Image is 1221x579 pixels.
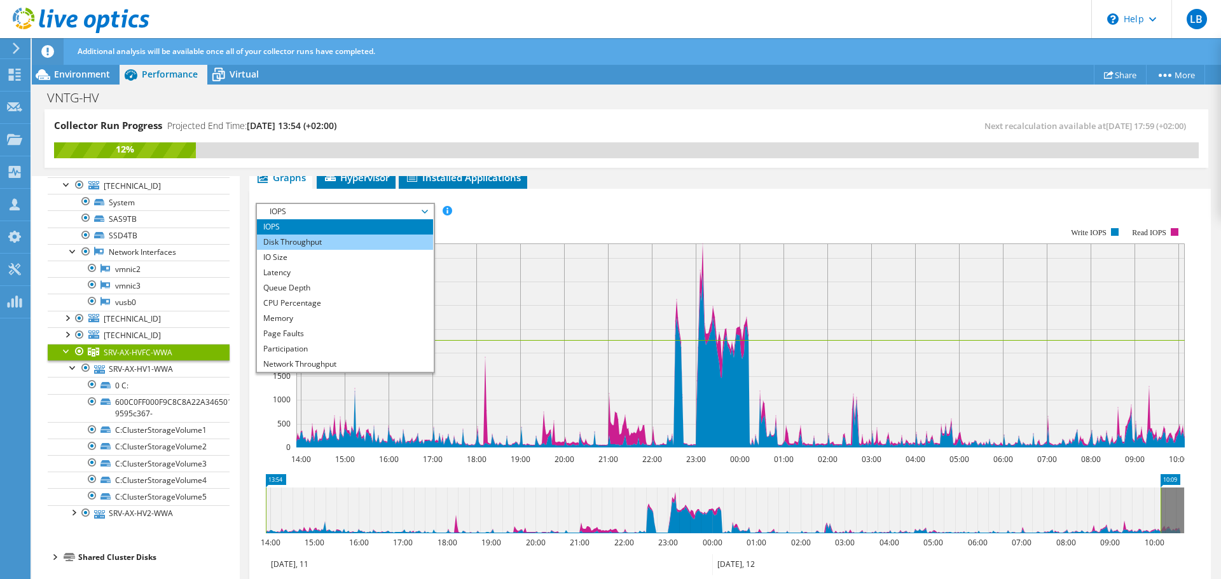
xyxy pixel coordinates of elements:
a: Network Interfaces [48,244,230,261]
text: 00:00 [730,454,750,465]
text: 0 [286,442,291,453]
text: 23:00 [686,454,706,465]
text: 500 [277,418,291,429]
span: [TECHNICAL_ID] [104,313,161,324]
a: [TECHNICAL_ID] [48,177,230,194]
div: 12% [54,142,196,156]
text: 09:00 [1100,537,1120,548]
text: 06:00 [968,537,988,548]
div: Shared Cluster Disks [78,550,230,565]
text: 09:00 [1125,454,1145,465]
a: [TECHNICAL_ID] [48,327,230,344]
h4: Projected End Time: [167,119,336,133]
a: C:ClusterStorageVolume2 [48,439,230,455]
span: Additional analysis will be available once all of your collector runs have completed. [78,46,375,57]
text: 15:00 [335,454,355,465]
a: System [48,194,230,210]
text: 19:00 [481,537,501,548]
text: 17:00 [393,537,413,548]
a: vusb0 [48,294,230,310]
text: 16:00 [349,537,369,548]
a: SRV-AX-HV1-WWA [48,360,230,377]
svg: \n [1107,13,1119,25]
span: Installed Applications [405,171,521,184]
a: C:ClusterStorageVolume1 [48,422,230,439]
li: IO Size [257,250,433,265]
span: [TECHNICAL_ID] [104,330,161,341]
li: Queue Depth [257,280,433,296]
text: 07:00 [1012,537,1031,548]
text: 07:00 [1037,454,1057,465]
text: 18:00 [467,454,486,465]
text: 14:00 [291,454,311,465]
a: SAS9TB [48,210,230,227]
a: C:ClusterStorageVolume4 [48,472,230,488]
span: SRV-AX-HVFC-WWA [104,347,172,358]
text: 04:00 [906,454,925,465]
a: Share [1094,65,1147,85]
li: CPU Percentage [257,296,433,311]
a: C:ClusterStorageVolume3 [48,455,230,472]
text: 15:00 [305,537,324,548]
span: Hypervisor [323,171,389,184]
span: [TECHNICAL_ID] [104,181,161,191]
span: Virtual [230,68,259,80]
a: SSD4TB [48,228,230,244]
li: Network Throughput [257,357,433,372]
text: 02:00 [818,454,838,465]
li: Page Faults [257,326,433,341]
li: Memory [257,311,433,326]
a: More [1146,65,1205,85]
span: IOPS [263,204,427,219]
li: IOPS [257,219,433,235]
text: 06:00 [993,454,1013,465]
text: 17:00 [423,454,443,465]
text: 22:00 [642,454,662,465]
h1: VNTG-HV [41,91,119,105]
text: 1000 [273,394,291,405]
text: 23:00 [658,537,678,548]
text: 21:00 [598,454,618,465]
text: 08:00 [1081,454,1101,465]
span: [DATE] 17:59 (+02:00) [1106,120,1186,132]
a: SRV-AX-HV2-WWA [48,505,230,522]
text: 04:00 [880,537,899,548]
text: 14:00 [261,537,280,548]
text: 10:00 [1145,537,1164,548]
text: Read IOPS [1133,228,1167,237]
span: Graphs [256,171,306,184]
text: 00:00 [703,537,722,548]
span: Environment [54,68,110,80]
text: 05:00 [949,454,969,465]
a: SRV-AX-HVFC-WWA [48,344,230,360]
text: 20:00 [526,537,546,548]
text: 02:00 [791,537,811,548]
a: vmnic3 [48,277,230,294]
a: vmnic2 [48,261,230,277]
text: 1500 [273,371,291,381]
text: 03:00 [862,454,881,465]
li: Participation [257,341,433,357]
li: Latency [257,265,433,280]
text: 05:00 [923,537,943,548]
text: 18:00 [438,537,457,548]
span: Performance [142,68,198,80]
li: Disk Throughput [257,235,433,250]
span: [DATE] 13:54 (+02:00) [247,119,336,132]
span: Next recalculation available at [984,120,1192,132]
text: 19:00 [511,454,530,465]
a: C:ClusterStorageVolume5 [48,488,230,505]
text: 20:00 [555,454,574,465]
text: 01:00 [774,454,794,465]
text: Write IOPS [1071,228,1107,237]
text: 08:00 [1056,537,1076,548]
text: 21:00 [570,537,590,548]
text: 01:00 [747,537,766,548]
text: 03:00 [835,537,855,548]
text: 16:00 [379,454,399,465]
a: 0 C: [48,377,230,393]
text: 10:00 [1169,454,1189,465]
span: LB [1187,9,1207,29]
text: 22:00 [614,537,634,548]
a: [TECHNICAL_ID] [48,311,230,327]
